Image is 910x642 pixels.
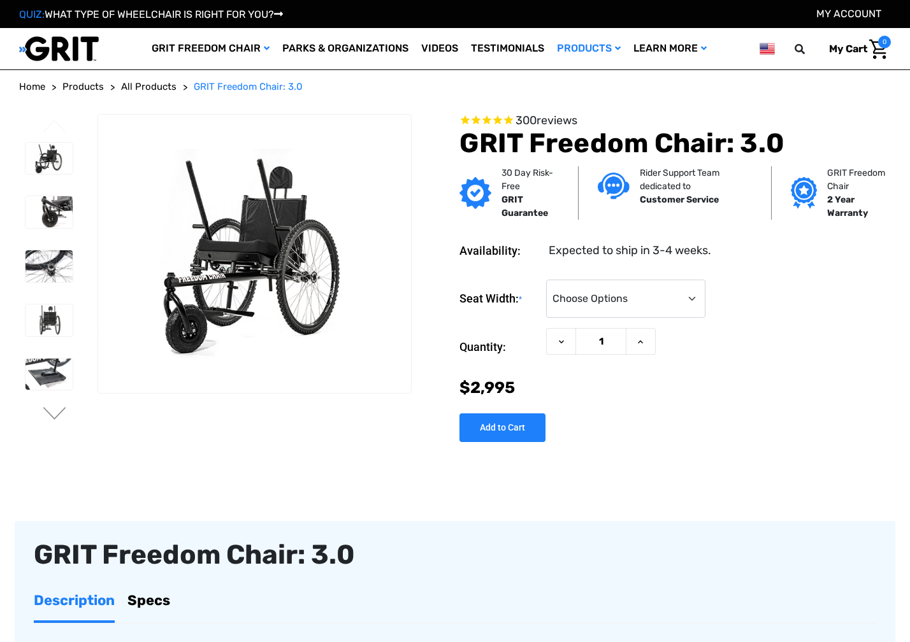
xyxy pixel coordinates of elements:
[549,242,711,259] dd: Expected to ship in 3-4 weeks.
[459,127,891,159] h1: GRIT Freedom Chair: 3.0
[19,80,45,94] a: Home
[459,378,515,397] span: $2,995
[551,28,627,69] a: Products
[25,196,73,228] img: GRIT Freedom Chair: 3.0
[25,143,73,175] img: GRIT Freedom Chair: 3.0
[502,166,559,193] p: 30 Day Risk-Free
[760,41,775,57] img: us.png
[25,250,73,282] img: GRIT Freedom Chair: 3.0
[19,81,45,92] span: Home
[19,8,45,20] span: QUIZ:
[459,328,540,366] label: Quantity:
[62,80,104,94] a: Products
[598,173,630,199] img: Customer service
[459,280,540,318] label: Seat Width:
[465,28,551,69] a: Testimonials
[502,194,548,218] strong: GRIT Guarantee
[829,43,867,55] span: My Cart
[25,304,73,336] img: GRIT Freedom Chair: 3.0
[791,177,817,209] img: Grit freedom
[537,113,577,127] span: reviews
[62,81,104,92] span: Products
[640,194,719,205] strong: Customer Service
[459,177,491,209] img: GRIT Guarantee
[34,580,115,620] a: Description
[19,80,891,94] nav: Breadcrumb
[459,114,891,128] span: Rated 4.6 out of 5 stars 300 reviews
[827,166,895,193] p: GRIT Freedom Chair
[800,36,820,62] input: Search
[19,36,99,62] img: GRIT All-Terrain Wheelchair and Mobility Equipment
[121,81,177,92] span: All Products
[194,81,303,92] span: GRIT Freedom Chair: 3.0
[415,28,465,69] a: Videos
[459,242,540,259] dt: Availability:
[25,359,73,390] img: GRIT Freedom Chair: 3.0
[41,407,68,422] button: Go to slide 2 of 3
[145,28,276,69] a: GRIT Freedom Chair
[121,80,177,94] a: All Products
[640,166,752,193] p: Rider Support Team dedicated to
[827,194,868,218] strong: 2 Year Warranty
[276,28,415,69] a: Parks & Organizations
[869,39,888,59] img: Cart
[194,80,303,94] a: GRIT Freedom Chair: 3.0
[516,113,577,127] span: 300 reviews
[816,8,881,20] a: Account
[41,120,68,135] button: Go to slide 3 of 3
[127,580,170,620] a: Specs
[627,28,713,69] a: Learn More
[820,36,891,62] a: Cart with 0 items
[98,149,411,358] img: GRIT Freedom Chair: 3.0
[19,8,283,20] a: QUIZ:WHAT TYPE OF WHEELCHAIR IS RIGHT FOR YOU?
[34,540,876,569] div: GRIT Freedom Chair: 3.0
[459,413,545,442] input: Add to Cart
[878,36,891,48] span: 0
